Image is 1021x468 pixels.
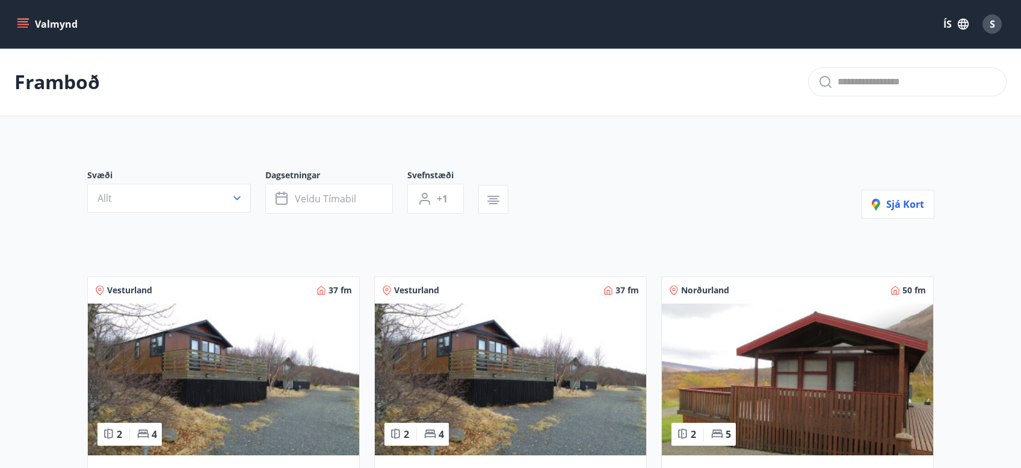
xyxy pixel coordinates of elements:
button: menu [14,13,82,35]
span: 50 fm [902,284,926,296]
span: 2 [691,428,696,441]
span: 37 fm [615,284,639,296]
img: Paella dish [662,304,933,455]
button: S [978,10,1007,39]
button: +1 [407,184,464,214]
span: Svefnstæði [407,169,478,184]
span: Sjá kort [872,198,924,211]
p: Framboð [14,69,100,95]
span: Veldu tímabil [295,192,356,205]
span: 37 fm [329,284,352,296]
button: Veldu tímabil [265,184,393,214]
span: Dagsetningar [265,169,407,184]
span: Svæði [87,169,265,184]
button: Sjá kort [862,190,934,219]
button: ÍS [937,13,975,35]
span: S [990,17,995,31]
span: 4 [152,428,157,441]
span: +1 [437,192,448,205]
span: 2 [404,428,409,441]
span: Vesturland [394,284,439,296]
span: 2 [117,428,122,441]
span: 4 [439,428,444,441]
span: Vesturland [107,284,152,296]
button: Allt [87,184,251,213]
span: 5 [726,428,731,441]
img: Paella dish [375,304,646,455]
span: Allt [97,192,112,205]
span: Norðurland [681,284,729,296]
img: Paella dish [88,304,359,455]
